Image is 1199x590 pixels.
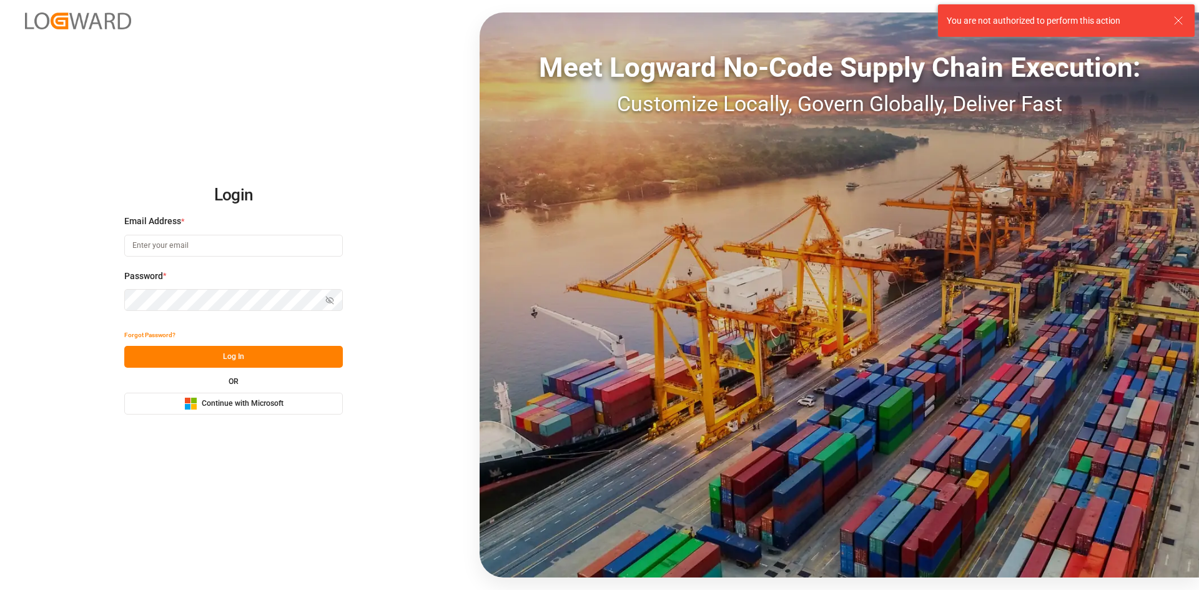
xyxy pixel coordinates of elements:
div: Customize Locally, Govern Globally, Deliver Fast [480,88,1199,120]
div: Meet Logward No-Code Supply Chain Execution: [480,47,1199,88]
small: OR [229,378,239,385]
span: Continue with Microsoft [202,398,284,410]
span: Email Address [124,215,181,228]
button: Log In [124,346,343,368]
div: You are not authorized to perform this action [947,14,1162,27]
input: Enter your email [124,235,343,257]
button: Continue with Microsoft [124,393,343,415]
button: Forgot Password? [124,324,175,346]
img: Logward_new_orange.png [25,12,131,29]
span: Password [124,270,163,283]
h2: Login [124,175,343,215]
